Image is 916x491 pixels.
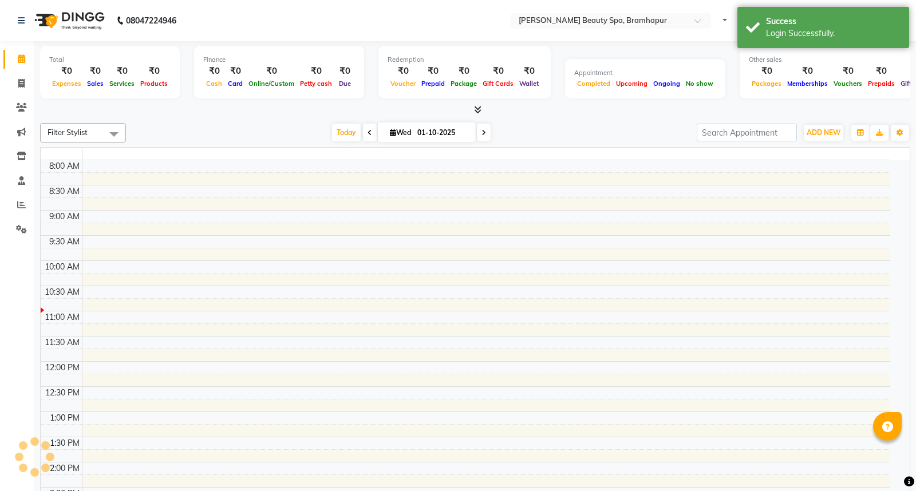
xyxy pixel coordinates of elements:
[784,80,831,88] span: Memberships
[137,80,171,88] span: Products
[43,387,82,399] div: 12:30 PM
[47,236,82,248] div: 9:30 AM
[29,5,108,37] img: logo
[49,80,84,88] span: Expenses
[335,65,355,78] div: ₹0
[48,437,82,449] div: 1:30 PM
[297,65,335,78] div: ₹0
[43,362,82,374] div: 12:00 PM
[42,311,82,323] div: 11:00 AM
[48,128,88,137] span: Filter Stylist
[613,80,650,88] span: Upcoming
[49,65,84,78] div: ₹0
[225,65,246,78] div: ₹0
[387,128,414,137] span: Wed
[697,124,797,141] input: Search Appointment
[203,80,225,88] span: Cash
[203,65,225,78] div: ₹0
[388,55,542,65] div: Redemption
[297,80,335,88] span: Petty cash
[388,80,418,88] span: Voucher
[784,65,831,78] div: ₹0
[48,462,82,474] div: 2:00 PM
[650,80,683,88] span: Ongoing
[332,124,361,141] span: Today
[47,211,82,223] div: 9:00 AM
[683,80,716,88] span: No show
[831,65,865,78] div: ₹0
[42,336,82,349] div: 11:30 AM
[106,80,137,88] span: Services
[42,286,82,298] div: 10:30 AM
[336,80,354,88] span: Due
[246,65,297,78] div: ₹0
[418,65,448,78] div: ₹0
[414,124,471,141] input: 2025-10-01
[137,65,171,78] div: ₹0
[480,80,516,88] span: Gift Cards
[246,80,297,88] span: Online/Custom
[480,65,516,78] div: ₹0
[418,80,448,88] span: Prepaid
[766,27,901,39] div: Login Successfully.
[749,65,784,78] div: ₹0
[126,5,176,37] b: 08047224946
[766,15,901,27] div: Success
[804,125,843,141] button: ADD NEW
[865,80,898,88] span: Prepaids
[749,80,784,88] span: Packages
[47,160,82,172] div: 8:00 AM
[48,412,82,424] div: 1:00 PM
[49,55,171,65] div: Total
[42,261,82,273] div: 10:00 AM
[865,65,898,78] div: ₹0
[47,185,82,197] div: 8:30 AM
[84,80,106,88] span: Sales
[448,80,480,88] span: Package
[388,65,418,78] div: ₹0
[516,80,542,88] span: Wallet
[203,55,355,65] div: Finance
[106,65,137,78] div: ₹0
[516,65,542,78] div: ₹0
[448,65,480,78] div: ₹0
[807,128,840,137] span: ADD NEW
[831,80,865,88] span: Vouchers
[574,80,613,88] span: Completed
[574,68,716,78] div: Appointment
[84,65,106,78] div: ₹0
[225,80,246,88] span: Card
